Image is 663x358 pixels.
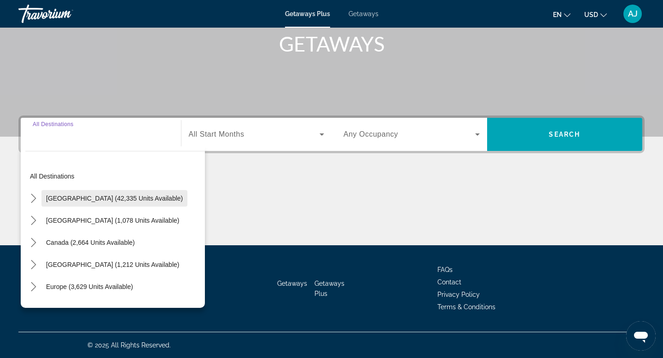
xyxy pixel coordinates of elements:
[30,173,75,180] span: All destinations
[46,217,179,224] span: [GEOGRAPHIC_DATA] (1,078 units available)
[25,301,41,317] button: Toggle Australia (235 units available) submenu
[25,168,205,185] button: Select destination: All destinations
[46,261,179,268] span: [GEOGRAPHIC_DATA] (1,212 units available)
[437,291,480,298] a: Privacy Policy
[628,9,638,18] span: AJ
[25,191,41,207] button: Toggle United States (42,335 units available) submenu
[21,146,205,308] div: Destination options
[41,190,187,207] button: Select destination: United States (42,335 units available)
[343,130,398,138] span: Any Occupancy
[314,280,344,297] a: Getaways Plus
[349,10,378,17] a: Getaways
[18,2,110,26] a: Travorium
[189,130,244,138] span: All Start Months
[487,118,643,151] button: Search
[159,8,504,56] h1: SEE THE WORLD WITH TRAVORIUM GETAWAYS
[46,283,133,290] span: Europe (3,629 units available)
[41,300,137,317] button: Select destination: Australia (235 units available)
[277,280,307,287] a: Getaways
[41,256,184,273] button: Select destination: Caribbean & Atlantic Islands (1,212 units available)
[437,266,453,273] a: FAQs
[553,11,562,18] span: en
[553,8,570,21] button: Change language
[25,213,41,229] button: Toggle Mexico (1,078 units available) submenu
[41,212,184,229] button: Select destination: Mexico (1,078 units available)
[46,239,135,246] span: Canada (2,664 units available)
[33,121,74,127] span: All Destinations
[41,234,140,251] button: Select destination: Canada (2,664 units available)
[25,235,41,251] button: Toggle Canada (2,664 units available) submenu
[437,278,461,286] a: Contact
[626,321,656,351] iframe: Button to launch messaging window
[41,278,138,295] button: Select destination: Europe (3,629 units available)
[25,257,41,273] button: Toggle Caribbean & Atlantic Islands (1,212 units available) submenu
[437,303,495,311] a: Terms & Conditions
[285,10,330,17] a: Getaways Plus
[33,129,169,140] input: Select destination
[584,11,598,18] span: USD
[621,4,645,23] button: User Menu
[25,279,41,295] button: Toggle Europe (3,629 units available) submenu
[21,118,642,151] div: Search widget
[46,195,183,202] span: [GEOGRAPHIC_DATA] (42,335 units available)
[549,131,580,138] span: Search
[87,341,171,349] span: © 2025 All Rights Reserved.
[584,8,607,21] button: Change currency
